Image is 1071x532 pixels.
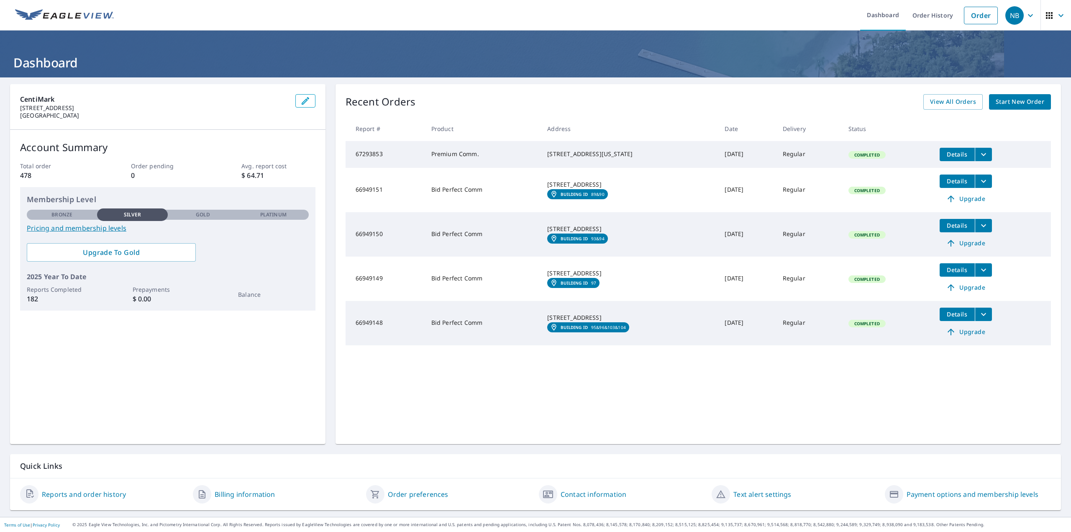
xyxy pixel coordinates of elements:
[776,116,842,141] th: Delivery
[547,225,711,233] div: [STREET_ADDRESS]
[561,236,588,241] em: Building ID
[975,263,992,277] button: filesDropdownBtn-66949149
[20,140,315,155] p: Account Summary
[27,243,196,262] a: Upgrade To Gold
[131,170,205,180] p: 0
[547,278,600,288] a: Building ID97
[945,283,987,293] span: Upgrade
[425,301,541,345] td: Bid Perfect Comm
[975,219,992,232] button: filesDropdownBtn-66949150
[561,280,588,285] em: Building ID
[989,94,1051,110] a: Start New Order
[776,212,842,257] td: Regular
[27,294,97,304] p: 182
[733,489,791,499] a: Text alert settings
[561,192,588,197] em: Building ID
[945,221,970,229] span: Details
[388,489,448,499] a: Order preferences
[72,522,1067,528] p: © 2025 Eagle View Technologies, Inc. and Pictometry International Corp. All Rights Reserved. Repo...
[33,248,189,257] span: Upgrade To Gold
[940,236,992,250] a: Upgrade
[945,266,970,274] span: Details
[940,308,975,321] button: detailsBtn-66949148
[20,461,1051,471] p: Quick Links
[20,162,94,170] p: Total order
[260,211,287,218] p: Platinum
[945,194,987,204] span: Upgrade
[849,188,885,193] span: Completed
[940,175,975,188] button: detailsBtn-66949151
[776,141,842,168] td: Regular
[940,219,975,232] button: detailsBtn-66949150
[346,257,425,301] td: 66949149
[940,192,992,206] a: Upgrade
[945,150,970,158] span: Details
[425,116,541,141] th: Product
[346,168,425,212] td: 66949151
[541,116,718,141] th: Address
[238,290,308,299] p: Balance
[27,272,309,282] p: 2025 Year To Date
[42,489,126,499] a: Reports and order history
[547,314,711,322] div: [STREET_ADDRESS]
[241,162,315,170] p: Avg. report cost
[718,212,776,257] td: [DATE]
[20,94,289,104] p: CentiMark
[4,522,30,528] a: Terms of Use
[923,94,983,110] a: View All Orders
[945,327,987,337] span: Upgrade
[547,322,629,332] a: Building ID95&96&103&104
[15,9,114,22] img: EV Logo
[975,175,992,188] button: filesDropdownBtn-66949151
[27,194,309,205] p: Membership Level
[425,168,541,212] td: Bid Perfect Comm
[241,170,315,180] p: $ 64.71
[27,285,97,294] p: Reports Completed
[27,223,309,233] a: Pricing and membership levels
[849,321,885,326] span: Completed
[975,308,992,321] button: filesDropdownBtn-66949148
[561,489,626,499] a: Contact information
[964,7,998,24] a: Order
[945,238,987,248] span: Upgrade
[51,211,72,218] p: Bronze
[425,212,541,257] td: Bid Perfect Comm
[718,116,776,141] th: Date
[547,180,711,189] div: [STREET_ADDRESS]
[20,170,94,180] p: 478
[547,189,607,199] a: Building ID89&90
[718,168,776,212] td: [DATE]
[842,116,933,141] th: Status
[547,234,607,244] a: Building ID93&94
[776,257,842,301] td: Regular
[930,97,976,107] span: View All Orders
[718,141,776,168] td: [DATE]
[547,150,711,158] div: [STREET_ADDRESS][US_STATE]
[20,104,289,112] p: [STREET_ADDRESS]
[124,211,141,218] p: Silver
[940,281,992,294] a: Upgrade
[940,263,975,277] button: detailsBtn-66949149
[945,310,970,318] span: Details
[346,141,425,168] td: 67293853
[996,97,1044,107] span: Start New Order
[776,168,842,212] td: Regular
[975,148,992,161] button: filesDropdownBtn-67293853
[131,162,205,170] p: Order pending
[425,141,541,168] td: Premium Comm.
[346,116,425,141] th: Report #
[907,489,1038,499] a: Payment options and membership levels
[346,94,416,110] p: Recent Orders
[849,152,885,158] span: Completed
[849,232,885,238] span: Completed
[215,489,275,499] a: Billing information
[561,325,588,330] em: Building ID
[20,112,289,119] p: [GEOGRAPHIC_DATA]
[940,325,992,339] a: Upgrade
[718,257,776,301] td: [DATE]
[133,285,203,294] p: Prepayments
[425,257,541,301] td: Bid Perfect Comm
[940,148,975,161] button: detailsBtn-67293853
[945,177,970,185] span: Details
[776,301,842,345] td: Regular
